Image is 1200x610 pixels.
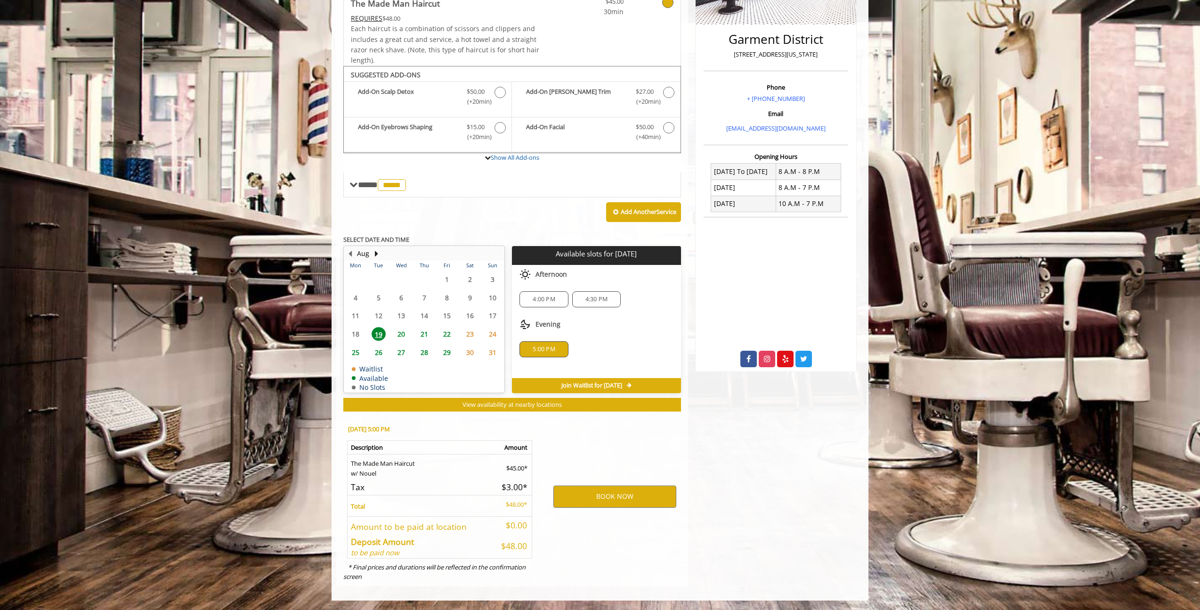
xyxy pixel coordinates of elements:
[495,521,527,530] h5: $0.00
[504,443,527,452] b: Amount
[526,87,626,107] b: Add-On [PERSON_NAME] Trim
[351,24,539,65] span: Each haircut is a combination of scissors and clippers and includes a great cut and service, a ho...
[706,49,846,59] p: [STREET_ADDRESS][US_STATE]
[519,291,568,307] div: 4:00 PM
[394,346,408,359] span: 27
[458,325,481,343] td: Select day23
[417,327,431,341] span: 21
[462,400,562,409] span: View availability at nearby locations
[462,97,490,107] span: (+20min )
[492,454,532,478] td: $45.00*
[533,346,555,353] span: 5:00 PM
[458,343,481,362] td: Select day30
[706,33,846,46] h2: Garment District
[373,248,380,259] button: Next Month
[568,7,624,17] span: 30min
[491,153,539,162] a: Show All Add-ons
[436,261,458,270] th: Fri
[352,375,388,382] td: Available
[413,325,435,343] td: Select day21
[352,384,388,391] td: No Slots
[344,343,367,362] td: Select day25
[621,207,676,216] b: Add Another Service
[631,132,658,142] span: (+40min )
[343,398,681,412] button: View availability at nearby locations
[348,425,390,433] b: [DATE] 5:00 PM
[606,202,681,222] button: Add AnotherService
[349,122,507,144] label: Add-On Eyebrows Shaping
[561,382,622,389] span: Join Waitlist for [DATE]
[440,327,454,341] span: 22
[367,261,389,270] th: Tue
[517,122,675,144] label: Add-On Facial
[372,346,386,359] span: 26
[467,122,485,132] span: $15.00
[776,196,841,212] td: 10 A.M - 7 P.M
[357,248,369,259] button: Aug
[417,346,431,359] span: 28
[706,110,846,117] h3: Email
[394,327,408,341] span: 20
[390,325,413,343] td: Select day20
[436,343,458,362] td: Select day29
[344,261,367,270] th: Mon
[463,346,477,359] span: 30
[533,296,555,303] span: 4:00 PM
[351,14,382,23] span: This service needs some Advance to be paid before we block your appointment
[367,343,389,362] td: Select day26
[343,563,526,581] i: * Final prices and durations will be reflected in the confirmation screen
[776,180,841,196] td: 8 A.M - 7 P.M
[486,327,500,341] span: 24
[351,502,365,511] b: Total
[351,522,488,531] h5: Amount to be paid at location
[516,250,677,258] p: Available slots for [DATE]
[358,87,457,107] b: Add-On Scalp Detox
[711,164,776,180] td: [DATE] To [DATE]
[526,122,626,142] b: Add-On Facial
[463,327,477,341] span: 23
[436,325,458,343] td: Select day22
[372,327,386,341] span: 19
[390,343,413,362] td: Select day27
[358,122,457,142] b: Add-On Eyebrows Shaping
[495,542,527,551] h5: $48.00
[704,153,848,160] h3: Opening Hours
[349,346,363,359] span: 25
[351,536,414,547] b: Deposit Amount
[351,443,383,452] b: Description
[711,180,776,196] td: [DATE]
[747,94,805,103] a: + [PHONE_NUMBER]
[486,346,500,359] span: 31
[481,343,504,362] td: Select day31
[631,97,658,107] span: (+20min )
[348,454,493,478] td: The Made Man Haircut w/ Nouel
[726,124,826,132] a: [EMAIL_ADDRESS][DOMAIN_NAME]
[349,87,507,109] label: Add-On Scalp Detox
[776,164,841,180] td: 8 A.M - 8 P.M
[481,325,504,343] td: Select day24
[519,269,531,280] img: afternoon slots
[636,122,654,132] span: $50.00
[519,341,568,357] div: 5:00 PM
[706,84,846,91] h3: Phone
[481,261,504,270] th: Sun
[351,13,540,24] div: $48.00
[535,271,567,278] span: Afternoon
[367,325,389,343] td: Select day19
[440,346,454,359] span: 29
[467,87,485,97] span: $50.00
[553,486,676,507] button: BOOK NOW
[352,365,388,372] td: Waitlist
[517,87,675,109] label: Add-On Beard Trim
[413,343,435,362] td: Select day28
[636,87,654,97] span: $27.00
[351,548,399,557] i: to be paid now
[351,483,488,492] h5: Tax
[711,196,776,212] td: [DATE]
[413,261,435,270] th: Thu
[458,261,481,270] th: Sat
[390,261,413,270] th: Wed
[495,483,527,492] h5: $3.00*
[343,66,681,154] div: The Made Man Haircut Add-onS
